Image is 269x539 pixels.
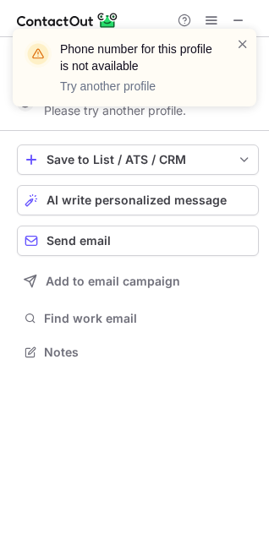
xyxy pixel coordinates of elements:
span: Send email [47,234,111,248]
header: Phone number for this profile is not available [60,41,216,74]
button: save-profile-one-click [17,144,259,175]
button: Send email [17,226,259,256]
div: Save to List / ATS / CRM [47,153,229,166]
img: warning [25,41,52,68]
button: Find work email [17,307,259,330]
button: Add to email campaign [17,266,259,297]
p: Try another profile [60,78,216,95]
span: Add to email campaign [46,275,180,288]
img: ContactOut v5.3.10 [17,10,118,30]
button: AI write personalized message [17,185,259,215]
span: Notes [44,345,252,360]
button: Notes [17,340,259,364]
span: AI write personalized message [47,193,227,207]
span: Find work email [44,311,252,326]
